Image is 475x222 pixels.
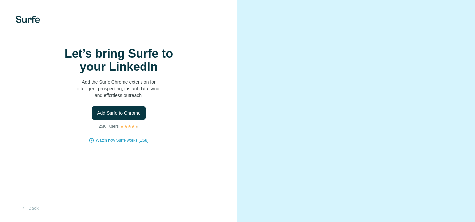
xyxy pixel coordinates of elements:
button: Add Surfe to Chrome [92,106,146,120]
img: Rating Stars [120,125,139,128]
p: 25K+ users [99,124,119,129]
img: Surfe's logo [16,16,40,23]
h1: Let’s bring Surfe to your LinkedIn [53,47,185,73]
button: Back [16,202,43,214]
span: Add Surfe to Chrome [97,110,141,116]
p: Add the Surfe Chrome extension for intelligent prospecting, instant data sync, and effortless out... [53,79,185,98]
button: Watch how Surfe works (1:58) [96,137,148,143]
